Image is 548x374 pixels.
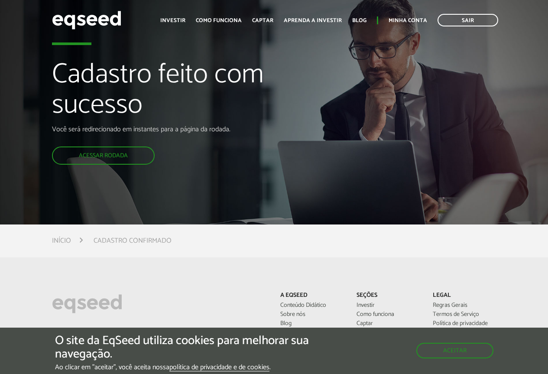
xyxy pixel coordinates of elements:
[357,312,420,318] a: Como funciona
[433,302,496,309] a: Regras Gerais
[438,14,498,26] a: Sair
[357,321,420,327] a: Captar
[196,18,242,23] a: Como funciona
[160,18,185,23] a: Investir
[52,292,122,315] img: EqSeed Logo
[52,9,121,32] img: EqSeed
[169,364,269,371] a: política de privacidade e de cookies
[433,312,496,318] a: Termos de Serviço
[280,312,344,318] a: Sobre nós
[55,334,318,361] h5: O site da EqSeed utiliza cookies para melhorar sua navegação.
[280,292,344,299] p: A EqSeed
[416,343,493,358] button: Aceitar
[52,146,155,165] a: Acessar rodada
[52,237,71,244] a: Início
[284,18,342,23] a: Aprenda a investir
[52,60,313,125] h1: Cadastro feito com sucesso
[252,18,273,23] a: Captar
[280,302,344,309] a: Conteúdo Didático
[55,363,318,371] p: Ao clicar em "aceitar", você aceita nossa .
[433,292,496,299] p: Legal
[52,125,313,133] p: Você será redirecionado em instantes para a página da rodada.
[352,18,366,23] a: Blog
[357,292,420,299] p: Seções
[357,302,420,309] a: Investir
[94,235,172,247] li: Cadastro confirmado
[433,321,496,327] a: Política de privacidade
[389,18,427,23] a: Minha conta
[280,321,344,327] a: Blog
